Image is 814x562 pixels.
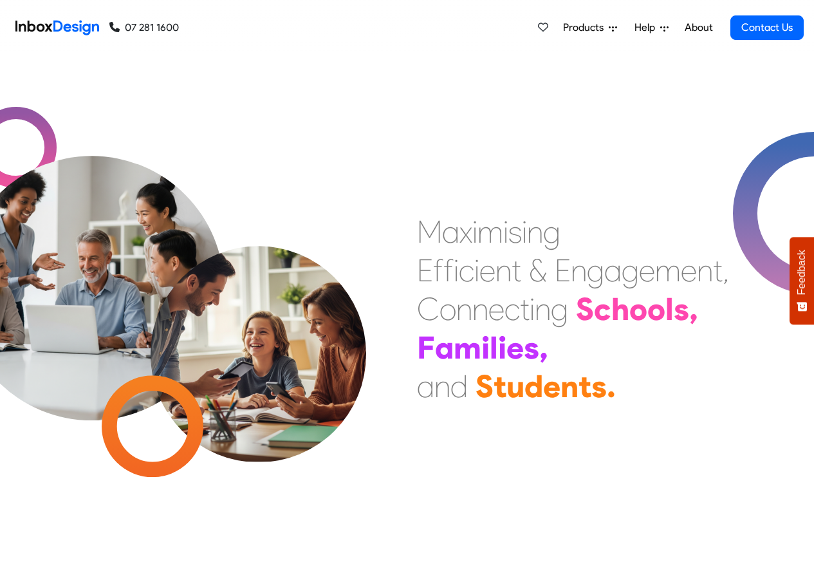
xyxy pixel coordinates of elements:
div: c [594,290,611,328]
div: Maximising Efficient & Engagement, Connecting Schools, Families, and Students. [417,212,729,406]
a: Contact Us [730,15,804,40]
div: t [713,251,723,290]
div: . [607,367,616,406]
div: d [450,367,468,406]
div: n [560,367,578,406]
div: n [472,290,488,328]
div: , [539,328,548,367]
div: e [488,290,504,328]
div: S [476,367,494,406]
img: parents_with_child.png [124,192,393,462]
div: a [442,212,459,251]
div: i [530,290,535,328]
div: e [479,251,495,290]
div: g [587,251,604,290]
div: e [506,328,524,367]
a: 07 281 1600 [109,20,179,35]
div: n [535,290,551,328]
div: f [433,251,443,290]
div: , [723,251,729,290]
div: e [543,367,560,406]
div: i [503,212,508,251]
div: f [443,251,454,290]
div: u [506,367,524,406]
div: M [417,212,442,251]
div: c [459,251,474,290]
div: E [555,251,571,290]
div: i [454,251,459,290]
div: , [689,290,698,328]
div: g [551,290,568,328]
div: h [611,290,629,328]
div: g [543,212,560,251]
div: i [474,251,479,290]
button: Feedback - Show survey [790,237,814,324]
div: n [527,212,543,251]
div: n [571,251,587,290]
div: m [454,328,481,367]
a: Products [558,15,622,41]
div: i [522,212,527,251]
div: t [494,367,506,406]
div: g [622,251,639,290]
div: e [639,251,655,290]
div: s [591,367,607,406]
div: t [578,367,591,406]
div: l [490,328,498,367]
div: & [529,251,547,290]
a: About [681,15,716,41]
div: a [435,328,454,367]
div: C [417,290,439,328]
div: s [508,212,522,251]
div: t [512,251,521,290]
div: i [481,328,490,367]
div: l [665,290,674,328]
div: i [498,328,506,367]
div: x [459,212,472,251]
div: i [472,212,477,251]
div: S [576,290,594,328]
div: n [456,290,472,328]
div: F [417,328,435,367]
div: o [439,290,456,328]
div: m [655,251,681,290]
div: c [504,290,520,328]
div: E [417,251,433,290]
div: n [697,251,713,290]
span: Products [563,20,609,35]
div: e [681,251,697,290]
div: n [434,367,450,406]
div: a [417,367,434,406]
div: n [495,251,512,290]
div: s [524,328,539,367]
div: o [647,290,665,328]
div: d [524,367,543,406]
div: t [520,290,530,328]
div: o [629,290,647,328]
div: a [604,251,622,290]
span: Feedback [796,250,808,295]
span: Help [634,20,660,35]
div: m [477,212,503,251]
a: Help [629,15,674,41]
div: s [674,290,689,328]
